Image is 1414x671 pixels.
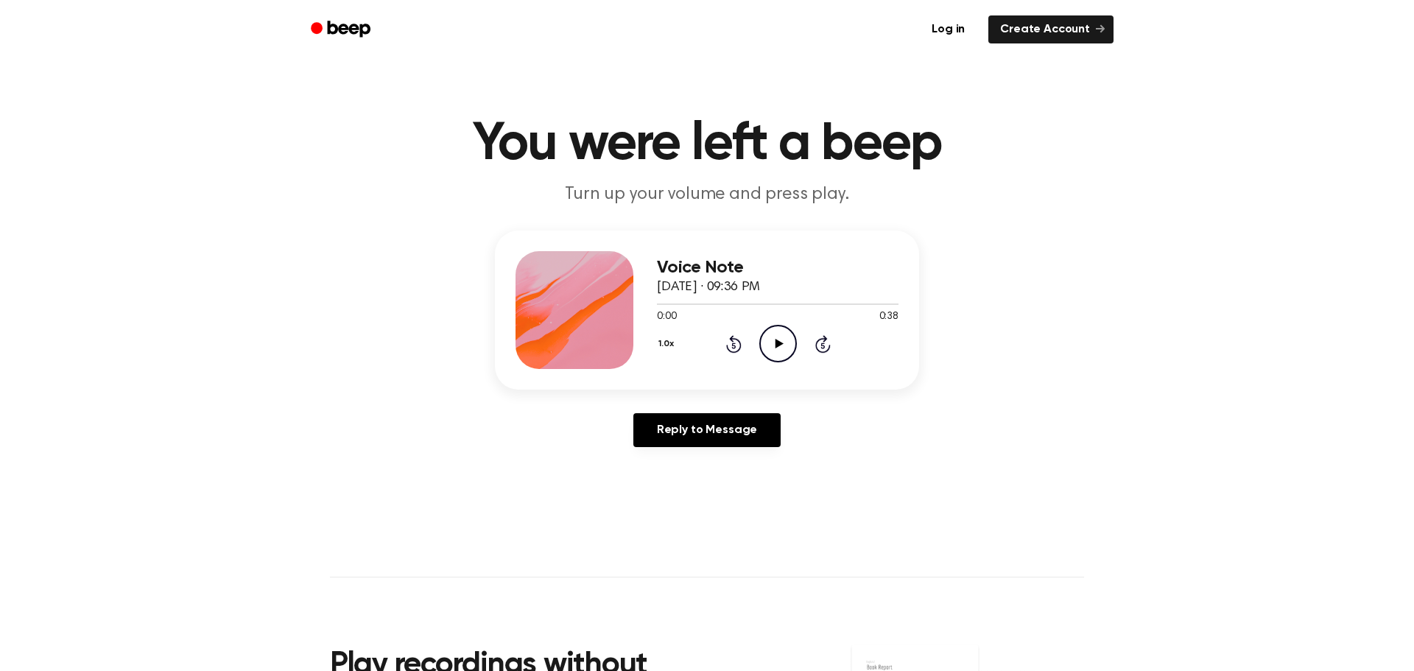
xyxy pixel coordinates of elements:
button: 1.0x [657,331,679,356]
a: Log in [917,13,979,46]
span: 0:00 [657,309,676,325]
span: [DATE] · 09:36 PM [657,281,760,294]
h3: Voice Note [657,258,898,278]
span: 0:38 [879,309,898,325]
p: Turn up your volume and press play. [424,183,990,207]
a: Create Account [988,15,1114,43]
a: Beep [300,15,384,44]
a: Reply to Message [633,413,781,447]
h1: You were left a beep [330,118,1084,171]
